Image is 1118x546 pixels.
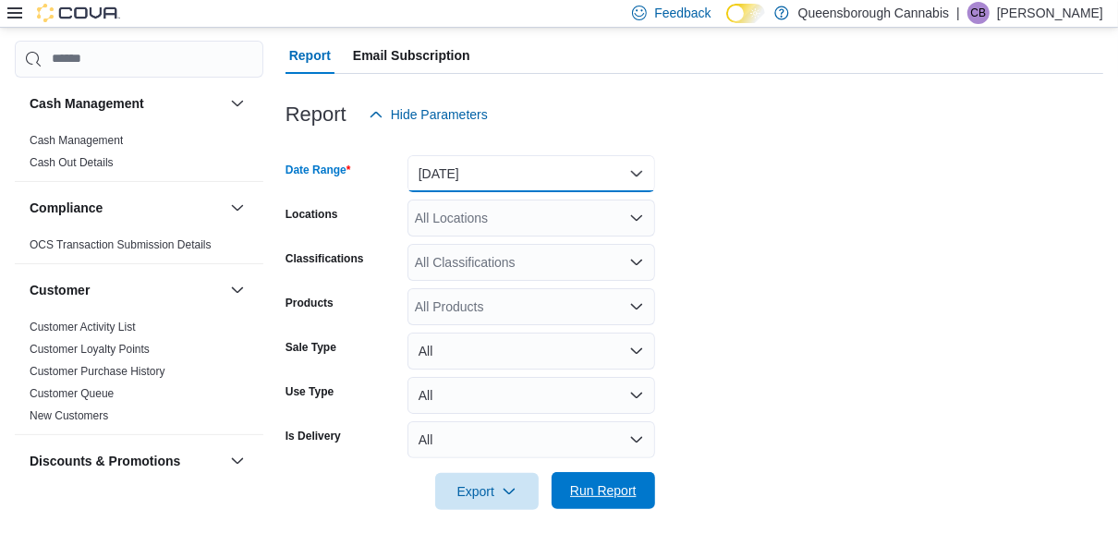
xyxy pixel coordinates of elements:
[15,234,263,263] div: Compliance
[30,94,223,113] button: Cash Management
[997,2,1103,24] p: [PERSON_NAME]
[226,279,249,301] button: Customer
[286,251,364,266] label: Classifications
[30,409,108,422] a: New Customers
[30,386,114,401] span: Customer Queue
[971,2,987,24] span: CB
[286,103,346,126] h3: Report
[30,387,114,400] a: Customer Queue
[552,472,655,509] button: Run Report
[446,473,528,510] span: Export
[570,481,637,500] span: Run Report
[30,452,223,470] button: Discounts & Promotions
[30,237,212,252] span: OCS Transaction Submission Details
[30,281,90,299] h3: Customer
[15,316,263,434] div: Customer
[30,364,165,379] span: Customer Purchase History
[15,129,263,181] div: Cash Management
[286,207,338,222] label: Locations
[629,299,644,314] button: Open list of options
[956,2,960,24] p: |
[286,163,351,177] label: Date Range
[407,377,655,414] button: All
[30,452,180,470] h3: Discounts & Promotions
[30,156,114,169] a: Cash Out Details
[654,4,711,22] span: Feedback
[226,197,249,219] button: Compliance
[798,2,949,24] p: Queensborough Cannabis
[391,105,488,124] span: Hide Parameters
[30,199,103,217] h3: Compliance
[30,155,114,170] span: Cash Out Details
[30,238,212,251] a: OCS Transaction Submission Details
[30,134,123,147] a: Cash Management
[353,37,470,74] span: Email Subscription
[967,2,990,24] div: Calvin Basran
[435,473,539,510] button: Export
[226,450,249,472] button: Discounts & Promotions
[30,199,223,217] button: Compliance
[286,384,334,399] label: Use Type
[286,296,334,310] label: Products
[407,155,655,192] button: [DATE]
[30,320,136,334] span: Customer Activity List
[629,211,644,225] button: Open list of options
[726,4,765,23] input: Dark Mode
[37,4,120,22] img: Cova
[30,408,108,423] span: New Customers
[289,37,331,74] span: Report
[30,94,144,113] h3: Cash Management
[629,255,644,270] button: Open list of options
[30,343,150,356] a: Customer Loyalty Points
[407,421,655,458] button: All
[226,92,249,115] button: Cash Management
[361,96,495,133] button: Hide Parameters
[30,342,150,357] span: Customer Loyalty Points
[407,333,655,370] button: All
[30,281,223,299] button: Customer
[30,321,136,334] a: Customer Activity List
[726,23,727,24] span: Dark Mode
[30,133,123,148] span: Cash Management
[30,365,165,378] a: Customer Purchase History
[286,429,341,443] label: Is Delivery
[286,340,336,355] label: Sale Type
